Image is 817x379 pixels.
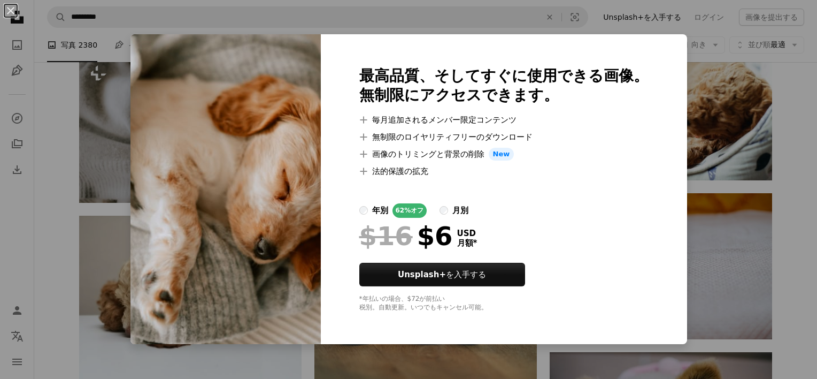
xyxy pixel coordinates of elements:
[392,203,427,218] div: 62% オフ
[359,66,649,105] h2: 最高品質、そしてすぐに使用できる画像。 無制限にアクセスできます。
[359,113,649,126] li: 毎月追加されるメンバー限定コンテンツ
[359,206,368,215] input: 年別62%オフ
[359,148,649,161] li: 画像のトリミングと背景の削除
[489,148,514,161] span: New
[130,34,321,344] img: premium_photo-1665952050940-649e89e51d81
[359,295,649,312] div: *年払いの場合、 $72 が前払い 税別。自動更新。いつでもキャンセル可能。
[457,229,477,238] span: USD
[359,222,453,250] div: $6
[359,263,525,286] button: Unsplash+を入手する
[359,222,413,250] span: $16
[440,206,448,215] input: 月別
[398,270,446,279] strong: Unsplash+
[372,204,388,217] div: 年別
[452,204,468,217] div: 月別
[359,131,649,143] li: 無制限のロイヤリティフリーのダウンロード
[359,165,649,178] li: 法的保護の拡充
